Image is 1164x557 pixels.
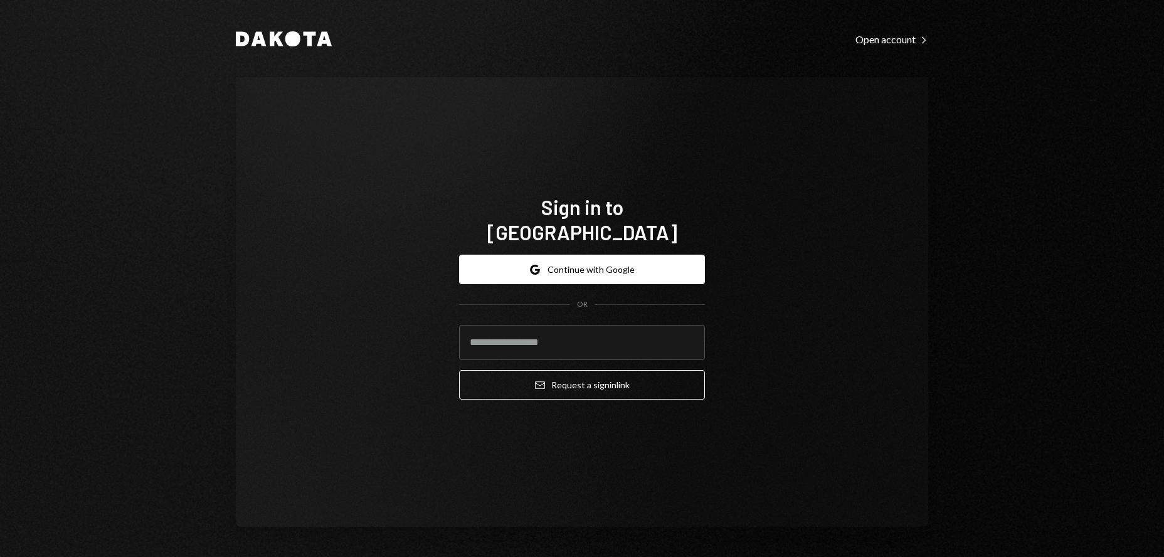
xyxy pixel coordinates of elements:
h1: Sign in to [GEOGRAPHIC_DATA] [459,194,705,245]
a: Open account [855,32,928,46]
button: Request a signinlink [459,370,705,400]
div: Open account [855,33,928,46]
div: OR [577,299,588,310]
button: Continue with Google [459,255,705,284]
